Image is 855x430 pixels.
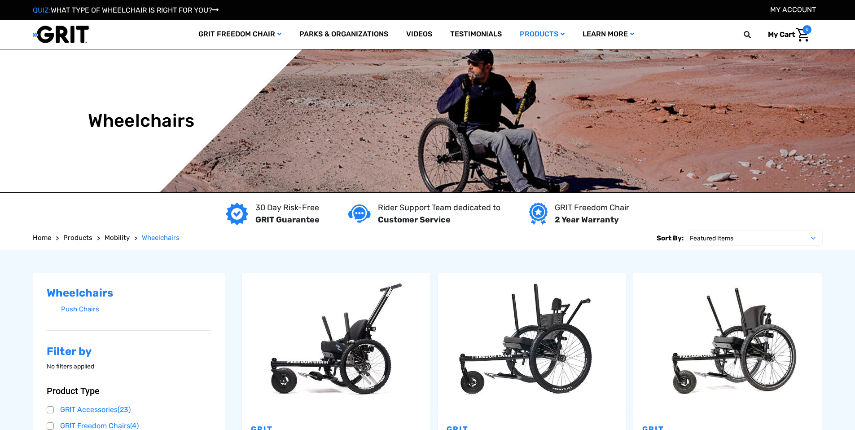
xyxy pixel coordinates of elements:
button: Product Type [47,386,212,396]
a: QUIZ:WHAT TYPE OF WHEELCHAIR IS RIGHT FOR YOU? [33,6,219,14]
img: Cart [796,28,809,42]
img: GRIT Junior: GRIT Freedom Chair all terrain wheelchair engineered specifically for kids [242,279,430,404]
span: Mobility [105,234,130,242]
img: GRIT Freedom Chair: Spartan [438,279,626,404]
span: QUIZ: [33,6,51,14]
span: My Cart [768,30,795,39]
a: Learn More [574,20,643,49]
span: Product Type [47,386,100,396]
strong: Customer Service [378,215,451,225]
a: Videos [397,20,441,49]
a: Home [33,233,51,243]
h2: Filter by [47,345,212,358]
a: Products [63,233,92,243]
img: Year warranty [529,203,548,225]
a: Wheelchairs [142,233,180,243]
h1: Wheelchairs [88,110,195,132]
h2: Wheelchairs [47,287,212,300]
img: GRIT Guarantee [226,203,248,225]
p: GRIT Freedom Chair [555,202,629,214]
a: Parks & Organizations [290,20,397,49]
p: No filters applied [47,362,212,371]
span: 0 [802,25,811,34]
p: Rider Support Team dedicated to [378,202,500,214]
p: 30 Day Risk-Free [255,202,320,214]
label: Sort By: [657,231,684,246]
a: Cart with 0 items [761,25,811,44]
a: Products [511,20,574,49]
a: GRIT Freedom Chair [189,20,290,49]
a: Push Chairs [61,303,212,316]
img: Customer service [348,204,371,223]
a: Testimonials [441,20,511,49]
a: Mobility [105,233,130,243]
span: Wheelchairs [142,234,180,242]
span: Products [63,234,92,242]
span: (23) [118,405,131,414]
input: Search [748,25,761,44]
span: Home [33,234,51,242]
span: (4) [130,421,139,430]
a: GRIT Freedom Chair: Spartan,$3,995.00 [438,273,626,410]
a: Account [770,5,816,14]
strong: 2 Year Warranty [555,215,619,225]
strong: GRIT Guarantee [255,215,320,225]
a: GRIT Junior,$4,995.00 [242,273,430,410]
img: GRIT Freedom Chair Pro: the Pro model shown including contoured Invacare Matrx seatback, Spinergy... [633,279,822,404]
a: GRIT Accessories(23) [47,403,212,417]
img: GRIT All-Terrain Wheelchair and Mobility Equipment [33,25,89,44]
a: GRIT Freedom Chair: Pro,$5,495.00 [633,273,822,410]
